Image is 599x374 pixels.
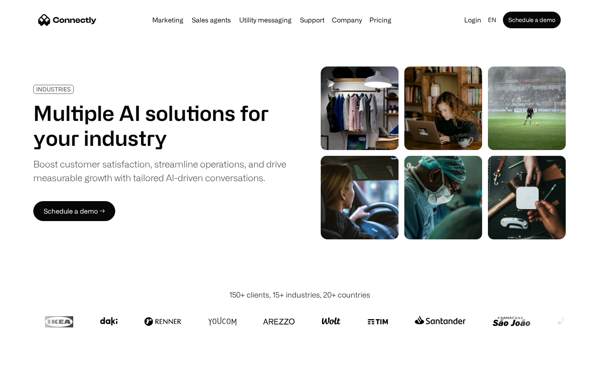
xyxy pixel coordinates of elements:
div: Company [329,14,364,26]
div: Company [332,14,362,26]
a: Pricing [366,17,395,23]
a: Marketing [149,17,187,23]
aside: Language selected: English [8,359,50,371]
a: Support [297,17,328,23]
a: Login [461,14,485,26]
div: en [485,14,501,26]
ul: Language list [17,359,50,371]
div: en [488,14,496,26]
a: Schedule a demo → [33,201,115,221]
div: Boost customer satisfaction, streamline operations, and drive measurable growth with tailored AI-... [33,157,286,185]
h1: Multiple AI solutions for your industry [33,101,286,150]
div: INDUSTRIES [36,86,71,92]
a: Utility messaging [236,17,295,23]
a: Schedule a demo [503,12,561,28]
a: home [38,14,97,26]
a: Sales agents [188,17,234,23]
div: 150+ clients, 15+ industries, 20+ countries [229,289,370,300]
